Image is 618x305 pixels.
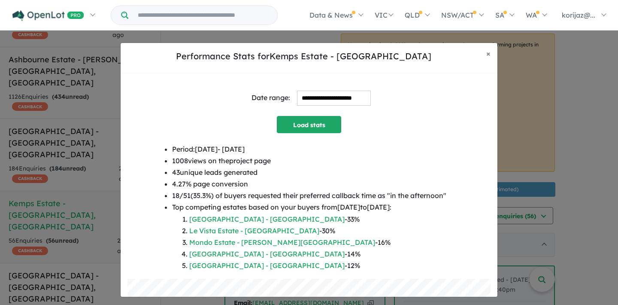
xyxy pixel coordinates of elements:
[189,225,446,237] li: - 30 %
[189,261,345,270] a: [GEOGRAPHIC_DATA] - [GEOGRAPHIC_DATA]
[189,250,345,258] a: [GEOGRAPHIC_DATA] - [GEOGRAPHIC_DATA]
[189,238,375,247] a: Mondo Estate - [PERSON_NAME][GEOGRAPHIC_DATA]
[172,167,446,178] li: 43 unique leads generated
[189,260,446,271] li: - 12 %
[172,178,446,190] li: 4.27 % page conversion
[172,190,446,201] li: 18 / 51 ( 35.3 %) of buyers requested their preferred callback time as " in the afternoon "
[189,226,319,235] a: Le Vista Estate - [GEOGRAPHIC_DATA]
[277,116,341,133] button: Load stats
[12,10,84,21] img: Openlot PRO Logo White
[189,237,446,248] li: - 16 %
[130,6,276,24] input: Try estate name, suburb, builder or developer
[562,11,595,19] span: korijaz@...
[251,92,290,104] div: Date range:
[172,155,446,167] li: 1008 views on the project page
[189,215,345,223] a: [GEOGRAPHIC_DATA] - [GEOGRAPHIC_DATA]
[172,143,446,155] li: Period: [DATE] - [DATE]
[127,50,479,63] h5: Performance Stats for Kemps Estate - [GEOGRAPHIC_DATA]
[486,49,491,58] span: ×
[172,201,446,271] li: Top competing estates based on your buyers from [DATE] to [DATE] :
[189,248,446,260] li: - 14 %
[189,213,446,225] li: - 33 %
